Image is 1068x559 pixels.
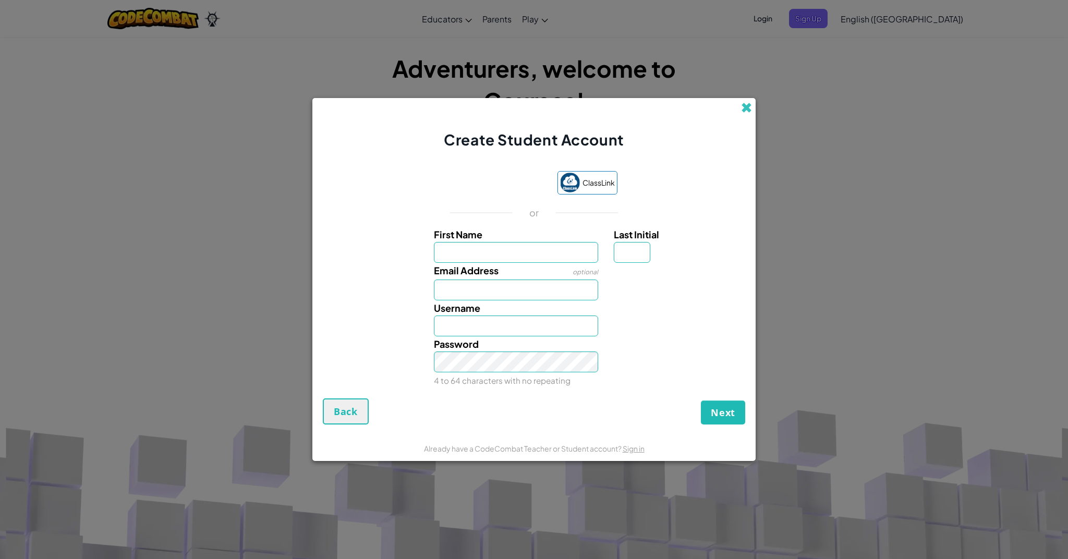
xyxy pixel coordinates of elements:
[623,444,645,453] a: Sign in
[434,264,499,276] span: Email Address
[711,406,735,419] span: Next
[334,405,358,418] span: Back
[529,206,539,219] p: or
[573,268,598,276] span: optional
[560,173,580,192] img: classlink-logo-small.png
[614,228,659,240] span: Last Initial
[701,400,745,424] button: Next
[424,444,623,453] span: Already have a CodeCombat Teacher or Student account?
[323,398,369,424] button: Back
[451,172,547,195] div: Sign in with Google. Opens in new tab
[434,338,479,350] span: Password
[582,175,615,190] span: ClassLink
[434,302,480,314] span: Username
[446,172,552,195] iframe: Sign in with Google Button
[434,375,571,385] small: 4 to 64 characters with no repeating
[444,130,624,149] span: Create Student Account
[434,228,482,240] span: First Name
